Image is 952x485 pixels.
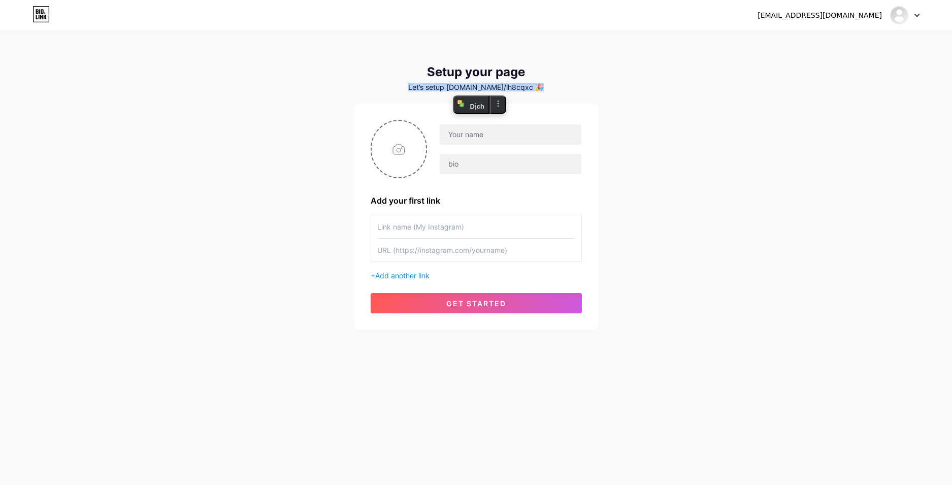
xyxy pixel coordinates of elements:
span: Add another link [375,271,430,280]
button: get started [371,293,582,313]
div: + [371,270,582,281]
img: Lê Hà [890,6,909,25]
div: [EMAIL_ADDRESS][DOMAIN_NAME] [758,10,882,21]
input: URL (https://instagram.com/yourname) [377,239,575,262]
div: Add your first link [371,195,582,207]
div: Let’s setup [DOMAIN_NAME]/lh8cqxc 🎉 [354,83,598,91]
div: Setup your page [354,65,598,79]
span: get started [446,299,506,308]
input: Link name (My Instagram) [377,215,575,238]
input: bio [440,154,581,174]
input: Your name [440,124,581,145]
